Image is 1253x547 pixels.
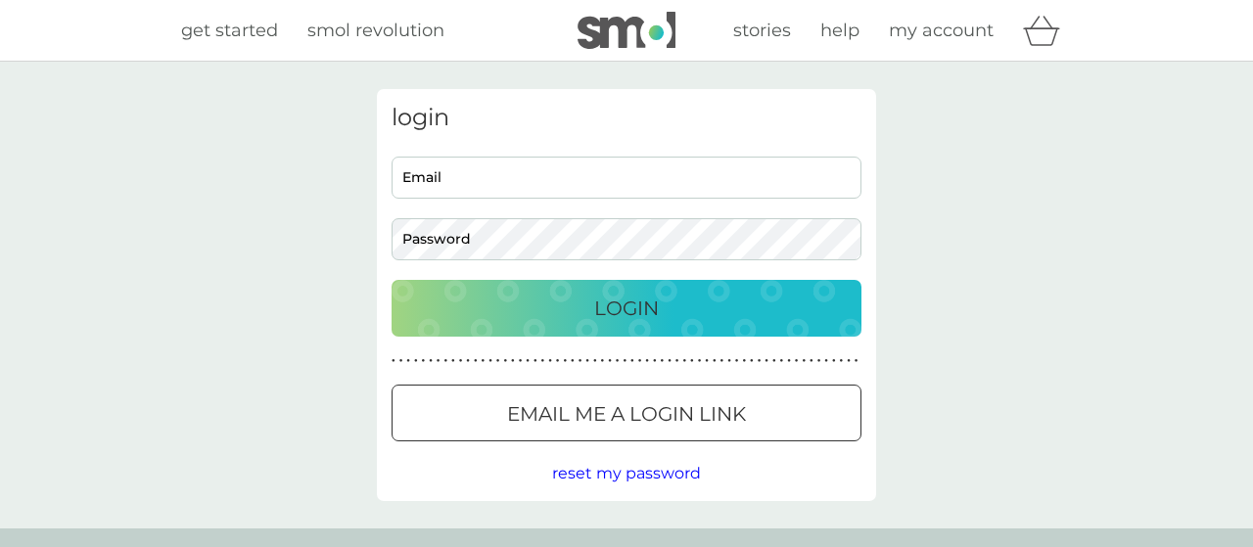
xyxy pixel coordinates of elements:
[511,356,515,366] p: ●
[772,356,776,366] p: ●
[847,356,851,366] p: ●
[392,104,861,132] h3: login
[720,356,724,366] p: ●
[802,356,806,366] p: ●
[451,356,455,366] p: ●
[820,20,859,41] span: help
[552,461,701,486] button: reset my password
[675,356,679,366] p: ●
[459,356,463,366] p: ●
[750,356,754,366] p: ●
[307,17,444,45] a: smol revolution
[593,356,597,366] p: ●
[1023,11,1072,50] div: basket
[682,356,686,366] p: ●
[889,20,994,41] span: my account
[181,17,278,45] a: get started
[840,356,844,366] p: ●
[661,356,665,366] p: ●
[392,280,861,337] button: Login
[594,293,659,324] p: Login
[608,356,612,366] p: ●
[765,356,768,366] p: ●
[563,356,567,366] p: ●
[578,12,675,49] img: smol
[832,356,836,366] p: ●
[482,356,486,366] p: ●
[616,356,620,366] p: ●
[735,356,739,366] p: ●
[392,356,395,366] p: ●
[733,17,791,45] a: stories
[727,356,731,366] p: ●
[820,17,859,45] a: help
[406,356,410,366] p: ●
[526,356,530,366] p: ●
[437,356,441,366] p: ●
[698,356,702,366] p: ●
[422,356,426,366] p: ●
[742,356,746,366] p: ●
[556,356,560,366] p: ●
[653,356,657,366] p: ●
[668,356,672,366] p: ●
[399,356,403,366] p: ●
[534,356,537,366] p: ●
[552,464,701,482] span: reset my password
[474,356,478,366] p: ●
[519,356,523,366] p: ●
[466,356,470,366] p: ●
[889,17,994,45] a: my account
[571,356,575,366] p: ●
[601,356,605,366] p: ●
[705,356,709,366] p: ●
[443,356,447,366] p: ●
[548,356,552,366] p: ●
[541,356,545,366] p: ●
[585,356,589,366] p: ●
[638,356,642,366] p: ●
[579,356,582,366] p: ●
[496,356,500,366] p: ●
[503,356,507,366] p: ●
[855,356,859,366] p: ●
[181,20,278,41] span: get started
[429,356,433,366] p: ●
[392,385,861,441] button: Email me a login link
[623,356,626,366] p: ●
[307,20,444,41] span: smol revolution
[787,356,791,366] p: ●
[630,356,634,366] p: ●
[645,356,649,366] p: ●
[780,356,784,366] p: ●
[824,356,828,366] p: ●
[810,356,813,366] p: ●
[817,356,821,366] p: ●
[414,356,418,366] p: ●
[488,356,492,366] p: ●
[690,356,694,366] p: ●
[733,20,791,41] span: stories
[758,356,762,366] p: ●
[795,356,799,366] p: ●
[507,398,746,430] p: Email me a login link
[713,356,717,366] p: ●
